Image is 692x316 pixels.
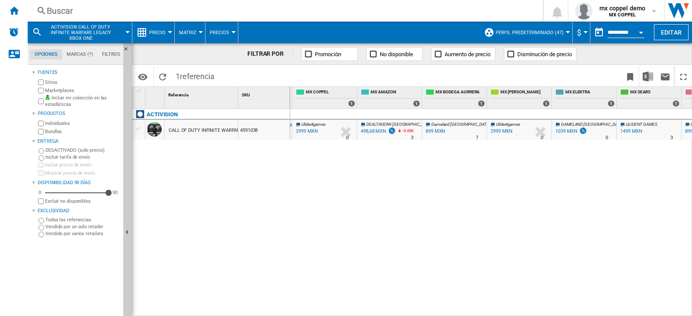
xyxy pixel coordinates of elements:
button: Editar [654,24,689,40]
span: MX AMAZON [371,89,420,96]
button: Promoción [301,47,358,61]
div: MX [PERSON_NAME] 1 offers sold by MX COPPEL MP [489,87,551,109]
div: MX BODEGA AURRERA 1 offers sold by MX BODEGA AURRERA [424,87,487,109]
div: Sort None [147,87,164,100]
label: DESACTIVADO (solo precio) [45,147,120,153]
span: Gameland [GEOGRAPHIC_DATA] [431,122,490,127]
div: 1039 MXN [554,127,587,136]
div: 498,68 MXN [359,127,396,136]
div: MX AMAZON 1 offers sold by MX AMAZON [359,87,422,109]
md-tab-item: Filtros [97,49,125,60]
div: Entrega [38,138,120,145]
img: profile.jpg [575,2,593,19]
div: MX SEARS 1 offers sold by MX SEARS [618,87,681,109]
label: Vendido por varios retailers [45,230,120,237]
span: No disponible [380,51,413,57]
input: Incluir tarifa de envío [38,155,44,161]
div: Precio [137,22,170,43]
span: Precio [149,30,166,35]
span: Ulidentgames [301,122,326,127]
div: Sort None [167,87,238,100]
div: 2999 MXN [489,127,513,136]
input: Incluir mi colección en las estadísticas [38,96,44,107]
span: MX BODEGA AURRERA [436,89,485,96]
label: Vendido por un solo retailer [45,223,120,230]
button: Enviar este reporte por correo electrónico [657,66,674,86]
img: promotionV3.png [388,127,396,134]
div: 498,68 MXN [361,128,386,134]
button: $ [577,22,586,43]
div: 2999 MXN [295,127,318,136]
span: referencia [180,72,215,81]
md-tab-item: Marcas (*) [62,49,98,60]
div: Tiempo de entrega : 3 días [411,134,413,142]
button: Ocultar [123,43,134,59]
button: Disminución de precio [504,47,577,61]
span: Matriz [179,30,196,35]
div: FILTRAR POR [247,50,293,58]
span: mx coppel demo [599,4,645,13]
div: 0 [36,189,43,196]
div: 1039 MXN [555,128,577,134]
div: Perfil predeterminado (47) [484,22,568,43]
input: Marketplaces [38,88,44,93]
span: Referencia [168,93,189,97]
button: Perfil predeterminado (47) [496,22,568,43]
span: MX SEARS [630,89,679,96]
span: Precios [210,30,229,35]
span: MX COPPEL [306,89,355,96]
span: MX [PERSON_NAME] [500,89,550,96]
label: Mostrar precio de envío [45,170,120,176]
div: 1 offers sold by MX ELEKTRA [608,100,615,107]
button: Matriz [179,22,201,43]
input: Mostrar precio de envío [38,198,44,204]
div: Exclusividad [38,207,120,214]
md-tab-item: Opciones [30,49,62,60]
div: 1 offers sold by MX SEARS [673,100,679,107]
img: excel-24x24.png [643,71,653,82]
label: Marketplaces [45,87,120,94]
span: DEALTAVERN [GEOGRAPHIC_DATA] [366,122,432,127]
span: SKU [242,93,250,97]
input: Vendido por varios retailers [38,232,44,237]
label: Todas las referencias [45,217,120,223]
div: 2999 MXN [490,128,513,134]
input: Mostrar precio de envío [38,170,44,176]
span: 1 [171,66,219,84]
input: Bundles [38,129,44,134]
label: Incluir mi colección en las estadísticas [45,95,120,108]
div: Sort None [240,87,290,100]
div: Referencia Sort None [167,87,238,100]
div: Buscar [47,5,520,17]
div: CALL OF DUTY INFINITE WARFARE LEGACY XBOX ONE [169,121,285,140]
div: 2999 MXN [296,128,318,134]
button: Descargar en Excel [639,66,657,86]
button: No disponible [366,47,423,61]
img: promotionV3.png [579,127,587,134]
label: Individuales [45,120,120,127]
span: Aumento de precio [445,51,490,57]
img: alerts-logo.svg [9,27,19,37]
div: Haga clic para filtrar por esa marca [147,109,178,120]
div: Disponibilidad 90 Días [38,179,120,186]
md-menu: Currency [573,22,590,43]
div: 1499 MXN [620,128,642,134]
div: 1 offers sold by MX AMAZON [413,100,420,107]
div: 899 MXN [426,128,445,134]
div: 1 offers sold by MX COPPEL [348,100,355,107]
div: Productos [38,110,120,117]
div: Tiempo de entrega : 7 días [476,134,478,142]
button: Aumento de precio [431,47,495,61]
button: Maximizar [675,66,692,86]
button: Precios [210,22,234,43]
label: Incluir precio de envío [45,162,120,168]
div: 899 MXN [424,127,445,136]
div: 4591038 [238,120,290,140]
span: Ulidentgames [496,122,520,127]
div: MX ELEKTRA 1 offers sold by MX ELEKTRA [554,87,616,109]
label: Bundles [45,128,120,135]
button: Precio [149,22,170,43]
input: DESACTIVADO (solo precio) [38,148,44,154]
